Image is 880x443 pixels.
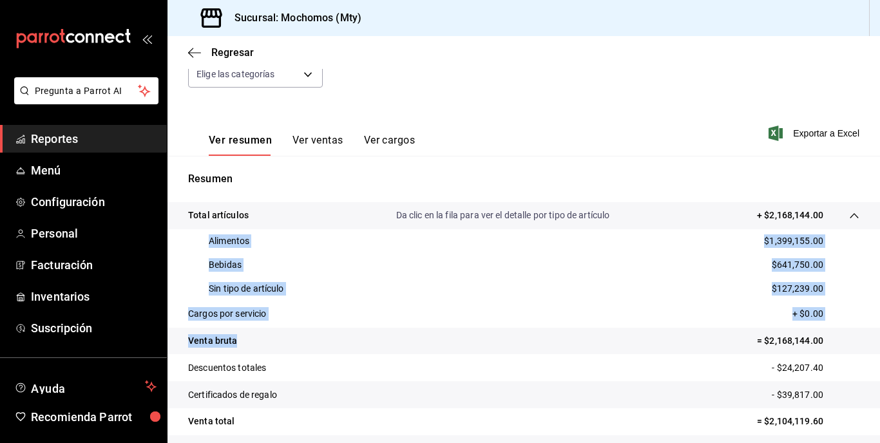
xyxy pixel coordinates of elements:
p: = $2,104,119.60 [757,415,859,428]
p: Resumen [188,171,859,187]
p: Certificados de regalo [188,388,277,402]
span: Menú [31,162,157,179]
span: Regresar [211,46,254,59]
p: Descuentos totales [188,361,266,375]
p: Cargos por servicio [188,307,267,321]
p: = $2,168,144.00 [757,334,859,348]
p: Alimentos [209,234,249,248]
div: navigation tabs [209,134,415,156]
h3: Sucursal: Mochomos (Mty) [224,10,361,26]
span: Pregunta a Parrot AI [35,84,139,98]
p: Venta total [188,415,234,428]
p: - $39,817.00 [772,388,859,402]
span: Recomienda Parrot [31,408,157,426]
p: - $24,207.40 [772,361,859,375]
p: Venta bruta [188,334,237,348]
button: Pregunta a Parrot AI [14,77,158,104]
p: Sin tipo de artículo [209,282,284,296]
button: Ver ventas [292,134,343,156]
span: Inventarios [31,288,157,305]
button: Exportar a Excel [771,126,859,141]
button: Regresar [188,46,254,59]
p: $641,750.00 [772,258,823,272]
a: Pregunta a Parrot AI [9,93,158,107]
span: Ayuda [31,379,140,394]
button: Ver resumen [209,134,272,156]
span: Personal [31,225,157,242]
p: $1,399,155.00 [764,234,823,248]
p: + $2,168,144.00 [757,209,823,222]
p: + $0.00 [792,307,859,321]
p: Bebidas [209,258,242,272]
p: Total artículos [188,209,249,222]
button: Ver cargos [364,134,416,156]
span: Facturación [31,256,157,274]
span: Reportes [31,130,157,147]
span: Suscripción [31,319,157,337]
p: $127,239.00 [772,282,823,296]
span: Elige las categorías [196,68,275,80]
button: open_drawer_menu [142,33,152,44]
p: Da clic en la fila para ver el detalle por tipo de artículo [396,209,610,222]
span: Configuración [31,193,157,211]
